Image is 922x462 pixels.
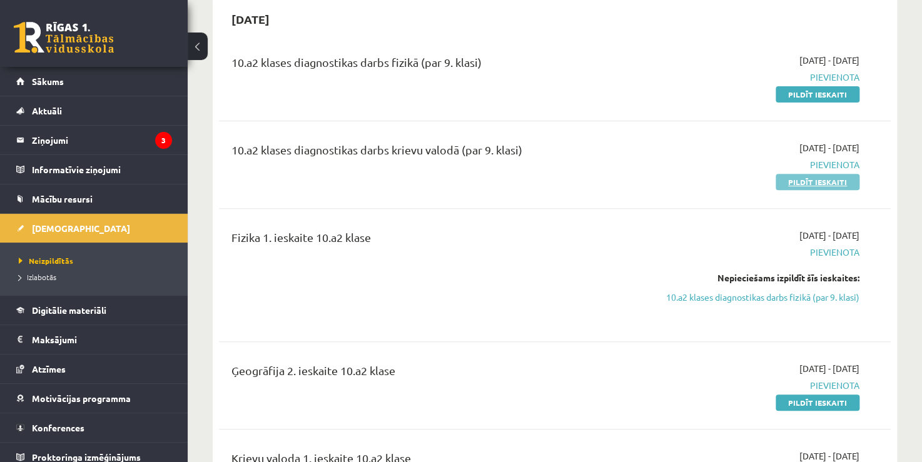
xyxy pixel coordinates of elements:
[32,223,130,234] span: [DEMOGRAPHIC_DATA]
[776,394,859,411] a: Pildīt ieskaiti
[16,184,172,213] a: Mācību resursi
[219,4,282,34] h2: [DATE]
[32,325,172,354] legend: Maksājumi
[32,126,172,154] legend: Ziņojumi
[662,71,859,84] span: Pievienota
[19,271,175,283] a: Izlabotās
[16,96,172,125] a: Aktuāli
[662,271,859,284] div: Nepieciešams izpildīt šīs ieskaites:
[662,246,859,259] span: Pievienota
[776,174,859,190] a: Pildīt ieskaiti
[32,193,93,204] span: Mācību resursi
[16,296,172,324] a: Digitālie materiāli
[155,132,172,149] i: 3
[14,22,114,53] a: Rīgas 1. Tālmācības vidusskola
[32,155,172,184] legend: Informatīvie ziņojumi
[231,362,644,385] div: Ģeogrāfija 2. ieskaite 10.a2 klase
[799,362,859,375] span: [DATE] - [DATE]
[16,325,172,354] a: Maksājumi
[19,255,175,266] a: Neizpildītās
[16,384,172,413] a: Motivācijas programma
[231,141,644,164] div: 10.a2 klases diagnostikas darbs krievu valodā (par 9. klasi)
[32,105,62,116] span: Aktuāli
[662,158,859,171] span: Pievienota
[19,272,56,282] span: Izlabotās
[16,413,172,442] a: Konferences
[16,67,172,96] a: Sākums
[32,304,106,316] span: Digitālie materiāli
[32,76,64,87] span: Sākums
[32,363,66,374] span: Atzīmes
[799,54,859,67] span: [DATE] - [DATE]
[19,256,73,266] span: Neizpildītās
[16,126,172,154] a: Ziņojumi3
[32,393,131,404] span: Motivācijas programma
[776,86,859,103] a: Pildīt ieskaiti
[231,229,644,252] div: Fizika 1. ieskaite 10.a2 klase
[799,229,859,242] span: [DATE] - [DATE]
[799,141,859,154] span: [DATE] - [DATE]
[231,54,644,77] div: 10.a2 klases diagnostikas darbs fizikā (par 9. klasi)
[16,214,172,243] a: [DEMOGRAPHIC_DATA]
[16,155,172,184] a: Informatīvie ziņojumi
[16,354,172,383] a: Atzīmes
[32,422,84,433] span: Konferences
[662,379,859,392] span: Pievienota
[662,291,859,304] a: 10.a2 klases diagnostikas darbs fizikā (par 9. klasi)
